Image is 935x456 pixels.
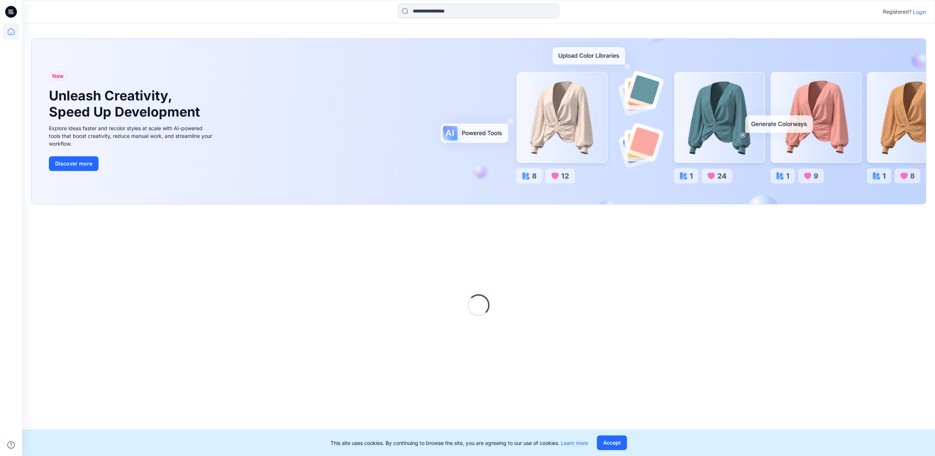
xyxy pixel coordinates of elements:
[52,72,64,81] span: New
[49,88,203,120] h1: Unleash Creativity, Speed Up Development
[561,440,588,446] a: Learn more
[883,7,911,16] p: Registered?
[330,439,588,447] p: This site uses cookies. By continuing to browse the site, you are agreeing to our use of cookies.
[913,8,926,16] p: Login
[49,156,98,171] button: Discover more
[49,124,214,147] div: Explore ideas faster and recolor styles at scale with AI-powered tools that boost creativity, red...
[49,156,214,171] a: Discover more
[597,435,627,450] button: Accept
